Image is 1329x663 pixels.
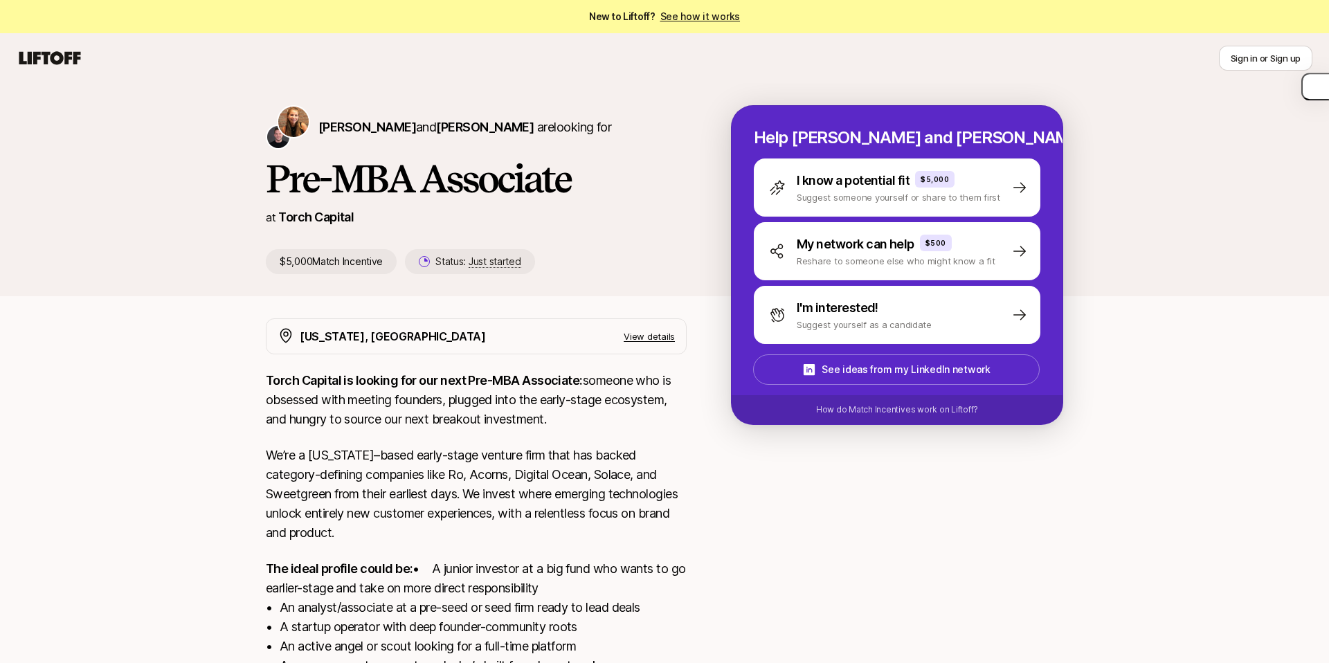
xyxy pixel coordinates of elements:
[797,298,878,318] p: I'm interested!
[435,253,521,270] p: Status:
[589,8,740,25] span: New to Liftoff?
[266,446,687,543] p: We’re a [US_STATE]–based early-stage venture firm that has backed category-defining companies lik...
[300,327,486,345] p: [US_STATE], [GEOGRAPHIC_DATA]
[266,249,397,274] p: $5,000 Match Incentive
[754,128,1040,147] p: Help [PERSON_NAME] and [PERSON_NAME] hire
[797,190,1000,204] p: Suggest someone yourself or share to them first
[660,10,741,22] a: See how it works
[921,174,949,185] p: $5,000
[266,561,413,576] strong: The ideal profile could be:
[267,126,289,148] img: Christopher Harper
[436,120,534,134] span: [PERSON_NAME]
[278,210,354,224] a: Torch Capital
[822,361,990,378] p: See ideas from my LinkedIn network
[797,254,995,268] p: Reshare to someone else who might know a fit
[753,354,1040,385] button: See ideas from my LinkedIn network
[624,329,675,343] p: View details
[318,118,611,137] p: are looking for
[797,318,932,331] p: Suggest yourself as a candidate
[318,120,416,134] span: [PERSON_NAME]
[266,158,687,199] h1: Pre-MBA Associate
[266,371,687,429] p: someone who is obsessed with meeting founders, plugged into the early-stage ecosystem, and hungry...
[797,171,910,190] p: I know a potential fit
[469,255,521,268] span: Just started
[1219,46,1312,71] button: Sign in or Sign up
[925,237,946,248] p: $500
[797,235,914,254] p: My network can help
[266,373,583,388] strong: Torch Capital is looking for our next Pre-MBA Associate:
[278,107,309,137] img: Katie Reiner
[416,120,534,134] span: and
[266,208,275,226] p: at
[816,403,978,416] p: How do Match Incentives work on Liftoff?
